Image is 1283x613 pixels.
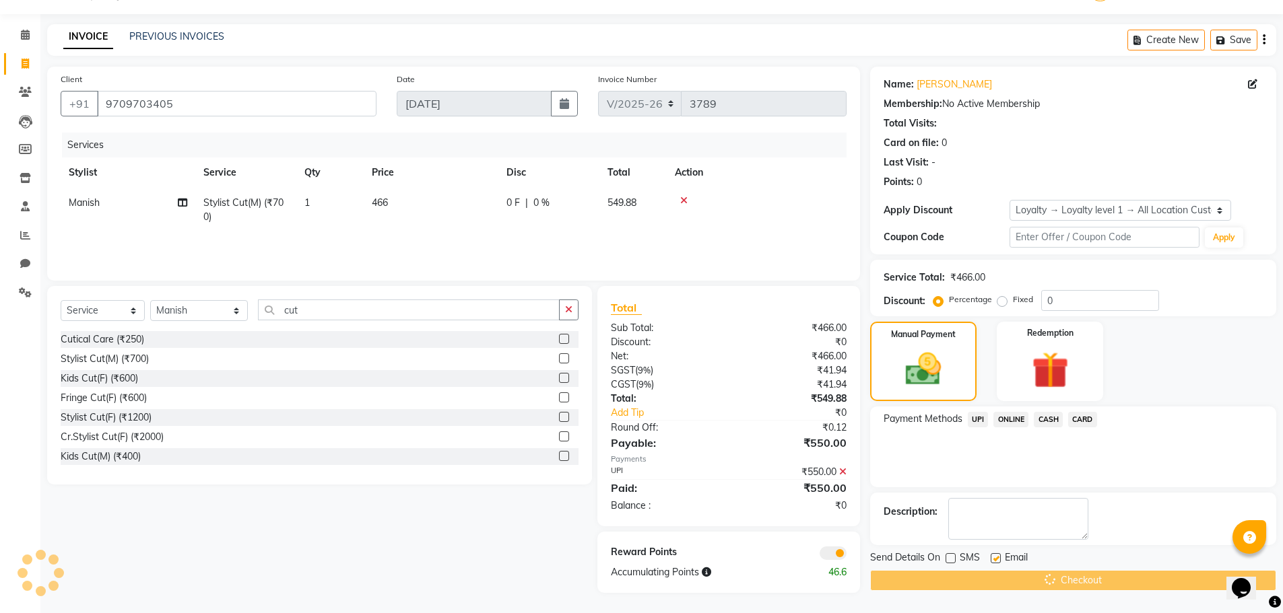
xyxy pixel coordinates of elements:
div: Round Off: [601,421,729,435]
span: 0 F [506,196,520,210]
span: 466 [372,196,388,209]
div: Net: [601,349,729,363]
input: Search or Scan [258,299,560,320]
div: Coupon Code [884,230,1010,244]
span: 549.88 [607,196,636,209]
th: Stylist [61,157,195,188]
div: ₹466.00 [729,349,857,363]
div: UPI [601,465,729,479]
a: [PERSON_NAME] [917,77,992,92]
th: Action [667,157,847,188]
span: 9% [638,379,651,390]
span: CGST [611,378,636,390]
div: No Active Membership [884,97,1263,111]
div: Payments [611,454,846,465]
div: Stylist Cut(M) (₹700) [61,352,149,366]
span: | [525,196,528,210]
iframe: chat widget [1226,559,1270,600]
label: Fixed [1013,293,1033,305]
div: Membership: [884,97,942,111]
div: Apply Discount [884,203,1010,217]
div: 0 [942,136,947,150]
div: ₹549.88 [729,392,857,406]
div: Services [62,133,857,157]
th: Total [599,157,667,188]
div: Paid: [601,480,729,496]
div: Cr.Stylist Cut(F) (₹2000) [61,430,164,444]
div: Kids Cut(F) (₹600) [61,371,138,386]
div: Points: [884,175,914,189]
div: ₹0 [750,406,857,420]
span: SGST [611,364,635,376]
div: ( ) [601,363,729,377]
label: Client [61,73,82,85]
span: ONLINE [993,412,1028,427]
span: Email [1005,550,1028,567]
div: Card on file: [884,136,939,150]
th: Service [195,157,296,188]
span: Stylist Cut(M) (₹700) [203,196,284,223]
span: 0 % [533,196,550,210]
img: _gift.svg [1020,347,1080,393]
label: Invoice Number [598,73,657,85]
button: Create New [1127,30,1205,50]
button: Save [1210,30,1257,50]
th: Qty [296,157,364,188]
label: Percentage [949,293,992,305]
input: Search by Name/Mobile/Email/Code [97,91,376,116]
div: 46.6 [793,565,857,579]
div: Discount: [601,335,729,349]
a: PREVIOUS INVOICES [129,30,224,42]
div: ₹466.00 [950,271,985,285]
span: CARD [1068,412,1097,427]
div: ₹466.00 [729,321,857,335]
label: Manual Payment [891,328,956,340]
div: Cutical Care (₹250) [61,332,144,347]
div: Reward Points [601,545,729,560]
label: Date [397,73,415,85]
th: Price [364,157,498,188]
div: ₹0.12 [729,421,857,435]
div: - [931,155,935,170]
div: ₹550.00 [729,435,857,451]
div: Total: [601,392,729,406]
span: SMS [960,550,980,567]
div: Name: [884,77,914,92]
span: Payment Methods [884,412,962,426]
div: Sub Total: [601,321,729,335]
div: Service Total: [884,271,945,285]
span: 1 [304,196,310,209]
div: ₹0 [729,335,857,349]
span: 9% [638,365,651,375]
div: Stylist Cut(F) (₹1200) [61,410,152,425]
div: ₹41.94 [729,363,857,377]
div: ₹550.00 [729,465,857,479]
div: 0 [917,175,922,189]
div: Kids Cut(M) (₹400) [61,449,141,464]
div: Fringe Cut(F) (₹600) [61,391,147,405]
div: ( ) [601,377,729,392]
div: Discount: [884,294,925,308]
span: UPI [968,412,989,427]
div: Total Visits: [884,116,937,131]
div: Description: [884,505,937,519]
div: Accumulating Points [601,565,792,579]
span: Total [611,301,642,315]
button: Apply [1205,227,1243,248]
a: Add Tip [601,406,750,420]
div: Balance : [601,499,729,513]
input: Enter Offer / Coupon Code [1010,227,1199,248]
label: Redemption [1027,327,1074,339]
button: +91 [61,91,98,116]
img: _cash.svg [894,349,952,390]
a: INVOICE [63,25,113,49]
div: ₹0 [729,499,857,513]
span: Send Details On [870,550,940,567]
span: Manish [69,196,100,209]
div: ₹41.94 [729,377,857,392]
span: CASH [1034,412,1063,427]
div: Payable: [601,435,729,451]
th: Disc [498,157,599,188]
div: ₹550.00 [729,480,857,496]
div: Last Visit: [884,155,929,170]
